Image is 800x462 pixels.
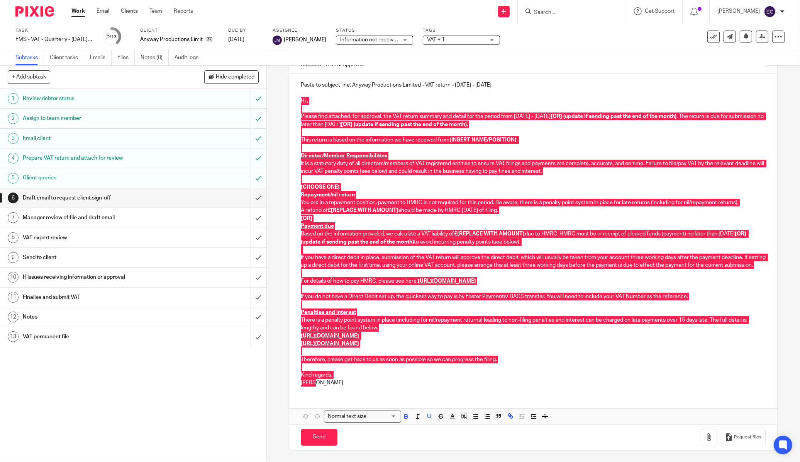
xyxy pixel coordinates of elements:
[90,50,112,65] a: Emails
[427,37,445,43] span: VAT + 1
[301,254,766,269] p: If you have a direct debit in place, submission of the VAT return will approve the direct debit, ...
[301,160,766,176] p: It is a statutory duty of all directors/members of VAT registered entities to ensure VAT filings ...
[8,232,19,243] div: 8
[369,413,397,421] input: Search for option
[174,7,193,15] a: Reports
[301,310,356,315] u: Penalties and interest
[121,7,138,15] a: Clients
[8,312,19,322] div: 12
[721,429,766,446] button: Request files
[301,223,334,229] u: Payment due
[216,74,254,80] span: Hide completed
[764,5,776,18] img: svg%3E
[8,331,19,342] div: 13
[110,35,117,39] small: /13
[301,293,766,300] p: If you do not have a Direct Debit set up, the quickest way to pay is by Faster Payments/ BACS tra...
[301,206,766,214] p: A refund of should be made by HMRC [DATE] of filing.
[301,230,766,246] p: Based on the information provided, we calculate a VAT liability of due to HMRC. HMRC must be in r...
[301,231,747,244] strong: [OR] (update if sending past the end of the month)
[8,292,19,303] div: 11
[140,36,203,43] p: Anyway Productions Limited
[301,277,766,285] p: For details of how to pay HMRC, please see here:
[454,231,525,237] strong: £[REPLACE WITH AMOUNT]
[284,36,326,44] span: [PERSON_NAME]
[15,27,93,34] label: Task
[23,232,169,244] h1: VAT expert review
[15,36,93,43] div: FMS - VAT - Quarterly - June - August, 2025
[301,153,387,159] u: Director/Member Responsibilities
[23,311,169,323] h1: Notes
[340,37,400,43] span: Information not received
[8,252,19,263] div: 9
[141,50,169,65] a: Notes (0)
[23,252,169,263] h1: Send to client
[301,316,766,332] p: There is a penalty point system in place (including for nil/repayment returns) leading to non-fil...
[273,36,282,45] img: svg%3E
[23,212,169,223] h1: Manager review of file and draft email
[273,27,326,34] label: Assignee
[645,9,675,14] span: Get Support
[23,113,169,124] h1: Assign to team member
[8,272,19,283] div: 10
[50,50,84,65] a: Client tasks
[301,356,766,363] p: Therefore, please get back to us as soon as possible so we can progress the filing.
[301,192,355,198] u: Repayment/nil return
[149,7,162,15] a: Team
[301,371,766,379] p: Kind regards,
[23,172,169,184] h1: Client queries
[8,70,50,84] button: + Add subtask
[301,429,337,446] input: Send
[228,37,244,42] span: [DATE]
[336,27,413,34] label: Status
[301,199,766,206] p: You are in a repayment position, payment to HMRC is not required for this period. Be aware, there...
[533,9,603,16] input: Search
[551,114,676,119] strong: [OR] (update if sending past the end of the month)
[23,93,169,104] h1: Review debtor status
[97,7,109,15] a: Email
[117,50,135,65] a: Files
[23,331,169,343] h1: VAT permanent file
[23,192,169,204] h1: Draft email to request client sign-off
[324,411,401,423] div: Search for option
[301,184,340,190] strong: [CHOOSE ONE]
[23,271,169,283] h1: If issues receiving information or approval
[107,32,117,41] div: 5
[23,133,169,144] h1: Email client
[8,133,19,144] div: 3
[15,6,54,17] img: Pixie
[8,113,19,124] div: 2
[8,153,19,164] div: 4
[15,36,93,43] div: FMS - VAT - Quarterly - [DATE] - [DATE]
[23,292,169,303] h1: Finalise and submit VAT
[71,7,85,15] a: Work
[23,152,169,164] h1: Prepare VAT return and attach for review
[301,81,766,89] p: Paste to subject line: Anyway Productions Limited - VAT return - [DATE] - [DATE]
[8,193,19,203] div: 6
[8,173,19,184] div: 5
[228,27,263,34] label: Due by
[175,50,204,65] a: Audit logs
[418,278,476,284] a: [URL][DOMAIN_NAME]
[301,379,766,387] p: [PERSON_NAME]
[8,93,19,104] div: 1
[341,122,467,127] strong: [OR] (update if sending past the end of the month)
[301,333,359,339] a: [URL][DOMAIN_NAME]
[8,212,19,223] div: 7
[734,434,761,440] span: Request files
[423,27,500,34] label: Tags
[301,216,312,221] strong: [OR]
[140,27,219,34] label: Client
[717,7,760,15] p: [PERSON_NAME]
[449,137,517,143] strong: [INSERT NAME/POSITION]
[15,50,44,65] a: Subtasks
[328,208,398,213] strong: £[REPLACE WITH AMOUNT]
[301,113,766,128] p: Please find attached, for approval, the VAT return summary and detail for the period from [DATE] ...
[326,413,368,421] span: Normal text size
[301,341,359,346] a: [URL][DOMAIN_NAME]
[204,70,259,84] button: Hide completed
[301,136,766,144] p: This return is based on the information we have received from .
[301,97,766,105] p: Hi ,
